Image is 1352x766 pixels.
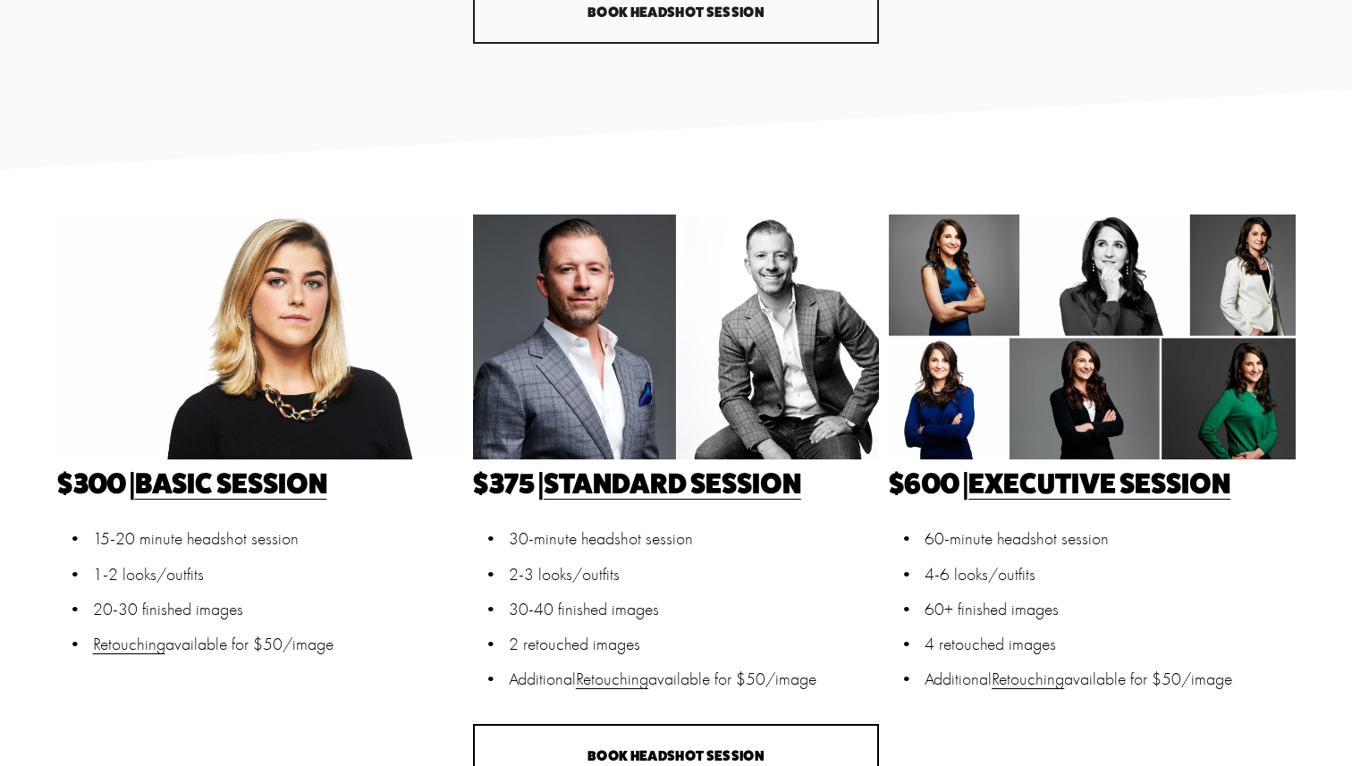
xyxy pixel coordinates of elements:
[925,526,1295,551] p: 60-minute headshot session
[509,666,879,692] p: Additional available for $50/image
[925,631,1295,657] p: 4 retouched images
[93,631,463,657] p: available for $50/image
[576,669,648,689] a: Retouching
[57,469,463,497] h3: $300 |
[925,666,1295,692] p: Additional available for $50/image
[925,561,1295,587] p: 4-6 looks/outfits
[93,634,165,654] a: Retouching
[509,631,879,657] p: 2 retouched images
[968,466,1230,501] a: Executive Session
[509,596,879,622] p: 30-40 finished images
[544,466,801,501] a: Standard Session
[135,466,327,501] a: Basic Session
[93,561,463,587] p: 1-2 looks/outfits
[93,526,463,551] p: 15-20 minute headshot session
[925,596,1295,622] p: 60+ finished images
[889,469,1295,497] h3: $600 |
[473,469,879,497] h3: $375 |
[93,596,463,622] p: 20-30 finished images
[509,561,879,587] p: 2-3 looks/outfits
[509,526,879,551] p: 30-minute headshot session
[992,669,1064,689] a: Retouching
